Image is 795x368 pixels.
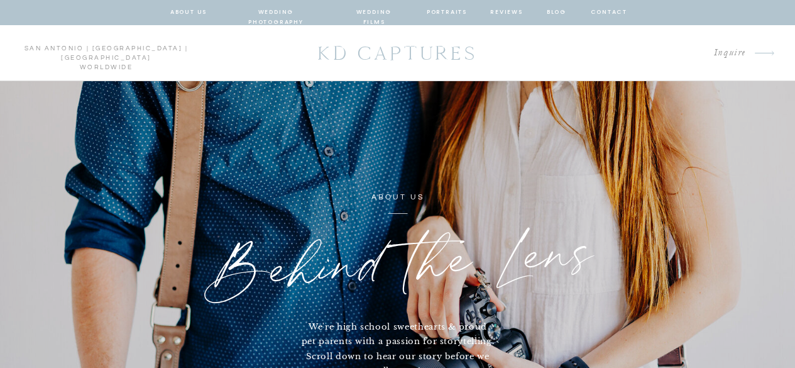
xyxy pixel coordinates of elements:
[311,36,485,70] a: KD CAPTURES
[160,213,636,319] h1: Behind the Lens
[230,7,322,18] a: wedding photography
[18,44,195,63] p: san antonio | [GEOGRAPHIC_DATA] | [GEOGRAPHIC_DATA] worldwide
[546,7,568,18] a: blog
[684,45,747,62] a: Inquire
[591,7,626,18] a: contact
[170,7,207,18] a: about us
[295,191,500,205] p: ABOUT US
[427,7,468,18] a: portraits
[344,7,404,18] a: wedding films
[490,7,524,18] a: reviews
